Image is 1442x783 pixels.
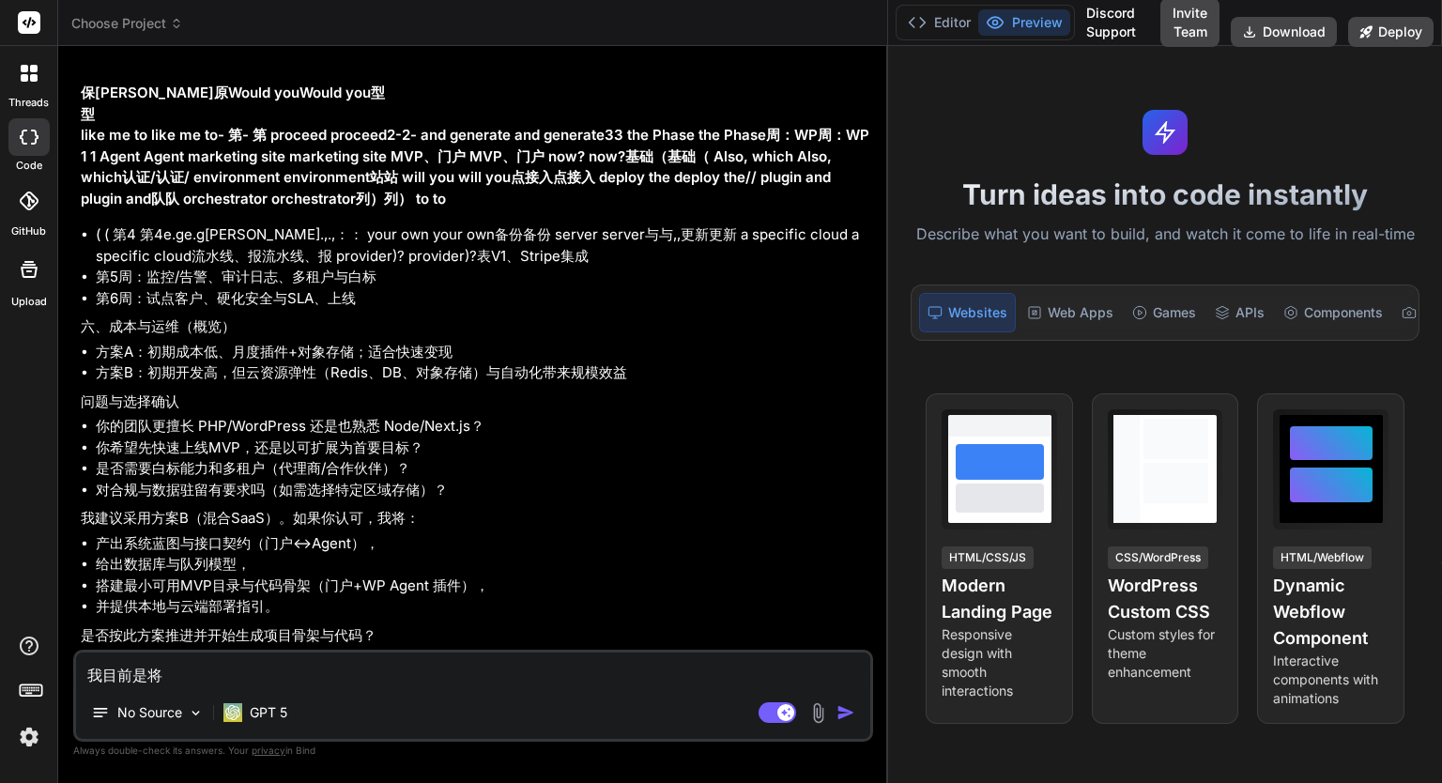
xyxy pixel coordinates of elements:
img: GPT 5 [223,703,242,722]
li: 方案B：初期开发高，但云资源弹性（Redis、DB、对象存储）与自动化带来规模效益 [96,362,869,384]
h2: 保[PERSON_NAME]原Would youWould you型 型 like me to like me to- 第- 第 proceed proceed2-2- and generate... [81,83,869,209]
p: Responsive design with smooth interactions [942,625,1057,700]
h4: Modern Landing Page [942,573,1057,625]
div: APIs [1207,293,1272,332]
div: CSS/WordPress [1108,546,1208,569]
label: Upload [11,294,47,310]
li: 对合规与数据驻留有要求吗（如需选择特定区域存储）？ [96,480,869,501]
p: 问题与选择确认 [81,391,869,413]
span: Choose Project [71,14,183,33]
img: attachment [807,702,829,724]
p: GPT 5 [250,703,287,722]
li: 是否需要白标能力和多租户（代理商/合作伙伴）？ [96,458,869,480]
img: icon [836,703,855,722]
span: privacy [252,745,285,756]
li: 你的团队更擅长 PHP/WordPress 还是也熟悉 Node/Next.js？ [96,416,869,438]
textarea: 我目前是将 [76,652,870,686]
li: 第5周：监控/告警、审计日志、多租户与白标 [96,267,869,288]
img: settings [13,721,45,753]
button: Editor [900,9,978,36]
label: code [16,158,42,174]
div: HTML/Webflow [1273,546,1372,569]
li: 第6周：试点客户、硬化安全与SLA、上线 [96,288,869,310]
button: Preview [978,9,1070,36]
img: Pick Models [188,705,204,721]
label: threads [8,95,49,111]
p: Always double-check its answers. Your in Bind [73,742,873,760]
p: Describe what you want to build, and watch it come to life in real-time [899,223,1431,247]
h1: Turn ideas into code instantly [899,177,1431,211]
li: 你希望先快速上线MVP，还是以可扩展为首要目标？ [96,438,869,459]
p: Custom styles for theme enhancement [1108,625,1223,682]
p: Interactive components with animations [1273,652,1388,708]
p: No Source [117,703,182,722]
p: 六、成本与运维（概览） [81,316,869,338]
li: 产出系统蓝图与接口契约（门户↔Agent）， [96,533,869,555]
label: GitHub [11,223,46,239]
li: 并提供本地与云端部署指引。 [96,596,869,618]
li: 给出数据库与队列模型， [96,554,869,576]
button: Download [1231,17,1337,47]
li: 方案A：初期成本低、月度插件+对象存储；适合快速变现 [96,342,869,363]
div: Components [1276,293,1390,332]
h4: WordPress Custom CSS [1108,573,1223,625]
div: Games [1125,293,1204,332]
li: 搭建最小可用MVP目录与代码骨架（门户+WP Agent 插件）， [96,576,869,597]
p: 我建议采用方案B（混合SaaS）。如果你认可，我将： [81,508,869,530]
p: 是否按此方案推进并开始生成项目骨架与代码？ [81,625,869,647]
div: Web Apps [1020,293,1121,332]
div: Websites [919,293,1016,332]
button: Deploy [1348,17,1434,47]
div: HTML/CSS/JS [942,546,1034,569]
h4: Dynamic Webflow Component [1273,573,1388,652]
li: ( ( 第4 第4e.ge.g[PERSON_NAME].,.,：： your own your own备份备份 server server与与,,更新更新 a specific cloud a... [96,224,869,267]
